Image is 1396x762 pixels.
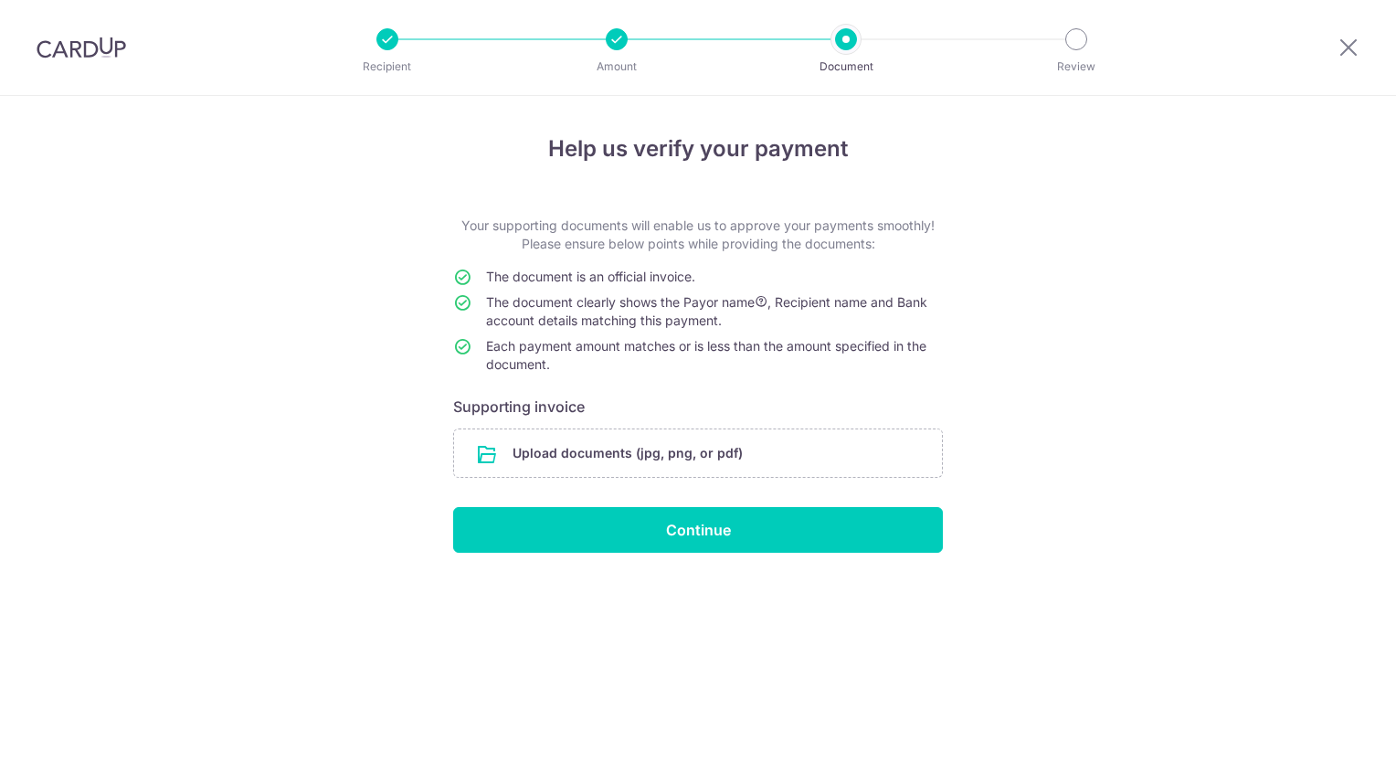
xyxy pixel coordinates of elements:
[453,217,943,253] p: Your supporting documents will enable us to approve your payments smoothly! Please ensure below p...
[37,37,126,58] img: CardUp
[453,507,943,553] input: Continue
[486,294,927,328] span: The document clearly shows the Payor name , Recipient name and Bank account details matching this...
[778,58,914,76] p: Document
[549,58,684,76] p: Amount
[486,269,695,284] span: The document is an official invoice.
[1279,707,1378,753] iframe: Opens a widget where you can find more information
[320,58,455,76] p: Recipient
[453,132,943,165] h4: Help us verify your payment
[1009,58,1144,76] p: Review
[486,338,926,372] span: Each payment amount matches or is less than the amount specified in the document.
[453,429,943,478] div: Upload documents (jpg, png, or pdf)
[453,396,943,418] h6: Supporting invoice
